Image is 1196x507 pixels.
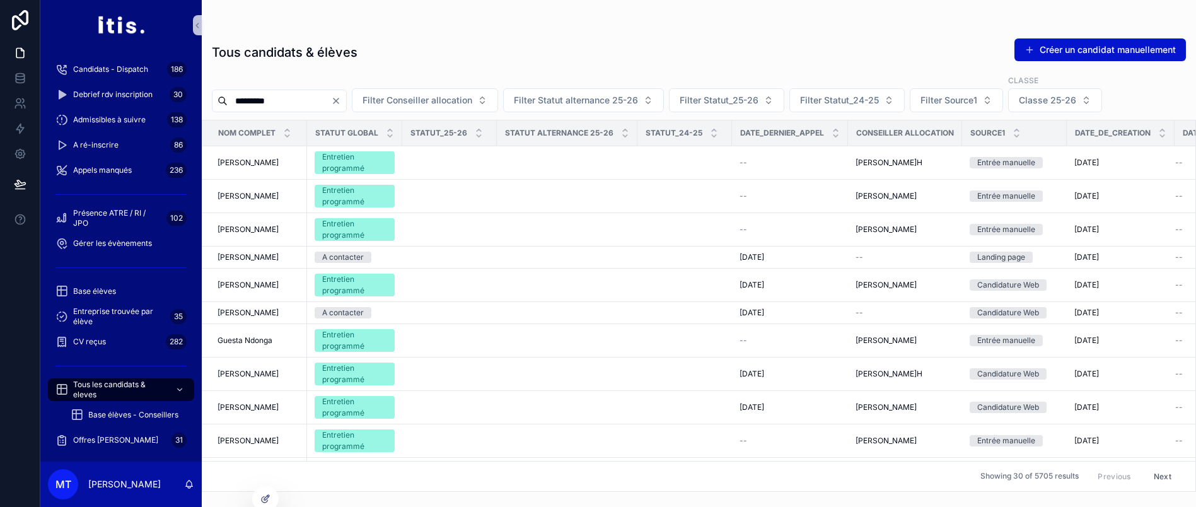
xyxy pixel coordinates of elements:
[166,211,187,226] div: 102
[740,308,764,318] span: [DATE]
[315,429,395,452] a: Entretien programmé
[322,185,387,207] div: Entretien programmé
[322,218,387,241] div: Entretien programmé
[1175,369,1183,379] span: --
[1074,191,1167,201] a: [DATE]
[218,280,279,290] span: [PERSON_NAME]
[48,378,194,401] a: Tous les candidats & eleves
[1074,308,1099,318] span: [DATE]
[856,308,863,318] span: --
[73,90,153,100] span: Debrief rdv inscription
[740,158,840,168] a: --
[170,137,187,153] div: 86
[1074,402,1099,412] span: [DATE]
[218,369,279,379] span: [PERSON_NAME]
[48,207,194,230] a: Présence ATRE / RI / JPO102
[88,410,178,420] span: Base élèves - Conseillers
[1074,158,1167,168] a: [DATE]
[740,280,764,290] span: [DATE]
[856,191,955,201] a: [PERSON_NAME]
[977,157,1035,168] div: Entrée manuelle
[322,329,387,352] div: Entretien programmé
[740,402,764,412] span: [DATE]
[48,58,194,81] a: Candidats - Dispatch186
[970,190,1059,202] a: Entrée manuelle
[740,436,747,446] span: --
[1175,335,1183,346] span: --
[740,436,840,446] a: --
[218,308,279,318] span: [PERSON_NAME]
[63,404,194,426] a: Base élèves - Conseillers
[218,369,299,379] a: [PERSON_NAME]
[315,396,395,419] a: Entretien programmé
[1074,308,1167,318] a: [DATE]
[856,252,955,262] a: --
[1074,252,1167,262] a: [DATE]
[218,191,299,201] a: [PERSON_NAME]
[856,224,955,235] a: [PERSON_NAME]
[315,218,395,241] a: Entretien programmé
[315,363,395,385] a: Entretien programmé
[1074,280,1167,290] a: [DATE]
[1074,436,1099,446] span: [DATE]
[856,436,917,446] span: [PERSON_NAME]
[856,252,863,262] span: --
[73,337,106,347] span: CV reçus
[514,94,638,107] span: Filter Statut alternance 25-26
[856,335,917,346] span: [PERSON_NAME]
[48,305,194,328] a: Entreprise trouvée par élève35
[1145,467,1180,486] button: Next
[970,128,1005,138] span: Source1
[740,191,747,201] span: --
[73,115,146,125] span: Admissibles à suivre
[646,128,702,138] span: Statut_24-25
[315,151,395,174] a: Entretien programmé
[218,402,299,412] a: [PERSON_NAME]
[970,402,1059,413] a: Candidature Web
[977,190,1035,202] div: Entrée manuelle
[800,94,879,107] span: Filter Statut_24-25
[48,108,194,131] a: Admissibles à suivre138
[1074,224,1099,235] span: [DATE]
[740,369,840,379] a: [DATE]
[920,94,977,107] span: Filter Source1
[856,369,955,379] a: [PERSON_NAME]H
[218,436,279,446] span: [PERSON_NAME]
[1074,335,1167,346] a: [DATE]
[669,88,784,112] button: Select Button
[1175,308,1183,318] span: --
[856,335,955,346] a: [PERSON_NAME]
[73,238,152,248] span: Gérer les évènements
[166,334,187,349] div: 282
[73,286,116,296] span: Base élèves
[1014,38,1186,61] button: Créer un candidat manuellement
[48,134,194,156] a: A ré-inscrire86
[1175,191,1183,201] span: --
[856,402,955,412] a: [PERSON_NAME]
[740,252,764,262] span: [DATE]
[856,128,954,138] span: Conseiller allocation
[315,185,395,207] a: Entretien programmé
[410,128,467,138] span: Statut_25-26
[170,87,187,102] div: 30
[740,252,840,262] a: [DATE]
[88,478,161,491] p: [PERSON_NAME]
[680,94,758,107] span: Filter Statut_25-26
[977,435,1035,446] div: Entrée manuelle
[1074,402,1167,412] a: [DATE]
[48,232,194,255] a: Gérer les évènements
[322,396,387,419] div: Entretien programmé
[1074,369,1167,379] a: [DATE]
[789,88,905,112] button: Select Button
[218,158,299,168] a: [PERSON_NAME]
[970,279,1059,291] a: Candidature Web
[1074,158,1099,168] span: [DATE]
[1075,128,1151,138] span: Date_de_creation
[97,15,144,35] img: App logo
[166,163,187,178] div: 236
[970,335,1059,346] a: Entrée manuelle
[740,128,824,138] span: Date_dernier_appel
[48,159,194,182] a: Appels manqués236
[73,306,165,327] span: Entreprise trouvée par élève
[73,208,161,228] span: Présence ATRE / RI / JPO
